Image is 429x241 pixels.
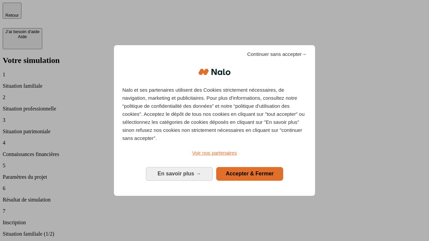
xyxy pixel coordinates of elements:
div: Bienvenue chez Nalo Gestion du consentement [114,45,315,195]
button: En savoir plus: Configurer vos consentements [146,167,213,180]
span: En savoir plus → [158,171,201,176]
span: Voir nos partenaires [192,150,237,156]
button: Accepter & Fermer: Accepter notre traitement des données et fermer [216,167,283,180]
a: Voir nos partenaires [122,149,307,157]
span: Continuer sans accepter→ [247,50,307,58]
span: Accepter & Fermer [226,171,273,176]
p: Nalo et ses partenaires utilisent des Cookies strictement nécessaires, de navigation, marketing e... [122,86,307,142]
img: Logo [198,62,231,82]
